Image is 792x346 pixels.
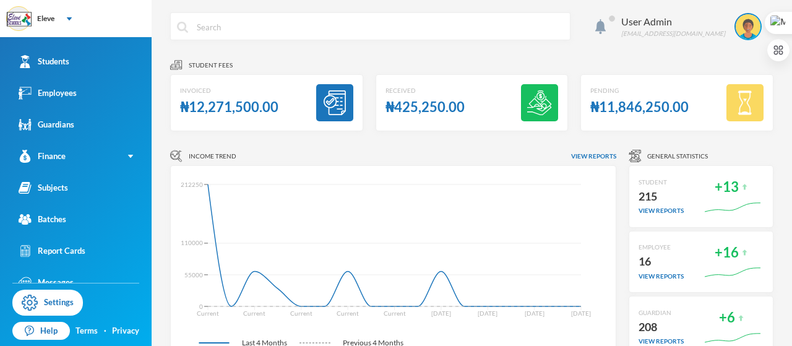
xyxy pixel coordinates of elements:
tspan: [DATE] [571,309,591,317]
tspan: Current [197,309,219,317]
tspan: Current [243,309,265,317]
img: STUDENT [736,14,760,39]
div: Messages [19,276,74,289]
div: +16 [715,241,739,265]
tspan: Current [337,309,359,317]
tspan: 0 [199,303,203,310]
tspan: 55000 [184,271,203,279]
div: Subjects [19,181,68,194]
a: Settings [12,290,83,316]
div: ₦11,846,250.00 [590,95,689,119]
a: Help [12,322,70,340]
tspan: 212250 [181,181,203,188]
a: Terms [75,325,98,337]
div: view reports [639,337,684,346]
div: +6 [719,306,735,330]
a: Pending₦11,846,250.00 [580,74,773,131]
a: Invoiced₦12,271,500.00 [170,74,363,131]
img: search [177,22,188,33]
span: Income Trend [189,152,236,161]
div: Pending [590,86,689,95]
tspan: [DATE] [431,309,451,317]
div: Batches [19,213,66,226]
span: View reports [571,152,616,161]
div: view reports [639,206,684,215]
div: · [104,325,106,337]
a: Privacy [112,325,139,337]
div: ₦425,250.00 [385,95,465,119]
div: GUARDIAN [639,308,684,318]
div: Finance [19,150,66,163]
tspan: Current [290,309,312,317]
tspan: Current [384,309,406,317]
div: view reports [639,272,684,281]
div: Eleve [37,13,54,24]
span: General Statistics [647,152,708,161]
div: User Admin [621,14,725,29]
div: Received [385,86,465,95]
div: Guardians [19,118,74,131]
div: EMPLOYEE [639,243,684,252]
div: 16 [639,252,684,272]
div: Invoiced [180,86,278,95]
div: ₦12,271,500.00 [180,95,278,119]
div: 208 [639,318,684,337]
tspan: 110000 [181,239,203,246]
tspan: [DATE] [478,309,497,317]
input: Search [196,13,564,41]
div: Employees [19,87,77,100]
div: Students [19,55,69,68]
img: logo [7,7,32,32]
div: +13 [715,175,739,199]
div: [EMAIL_ADDRESS][DOMAIN_NAME] [621,29,725,38]
div: STUDENT [639,178,684,187]
div: Report Cards [19,244,85,257]
span: Student fees [189,61,233,70]
div: 215 [639,187,684,207]
tspan: [DATE] [525,309,544,317]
